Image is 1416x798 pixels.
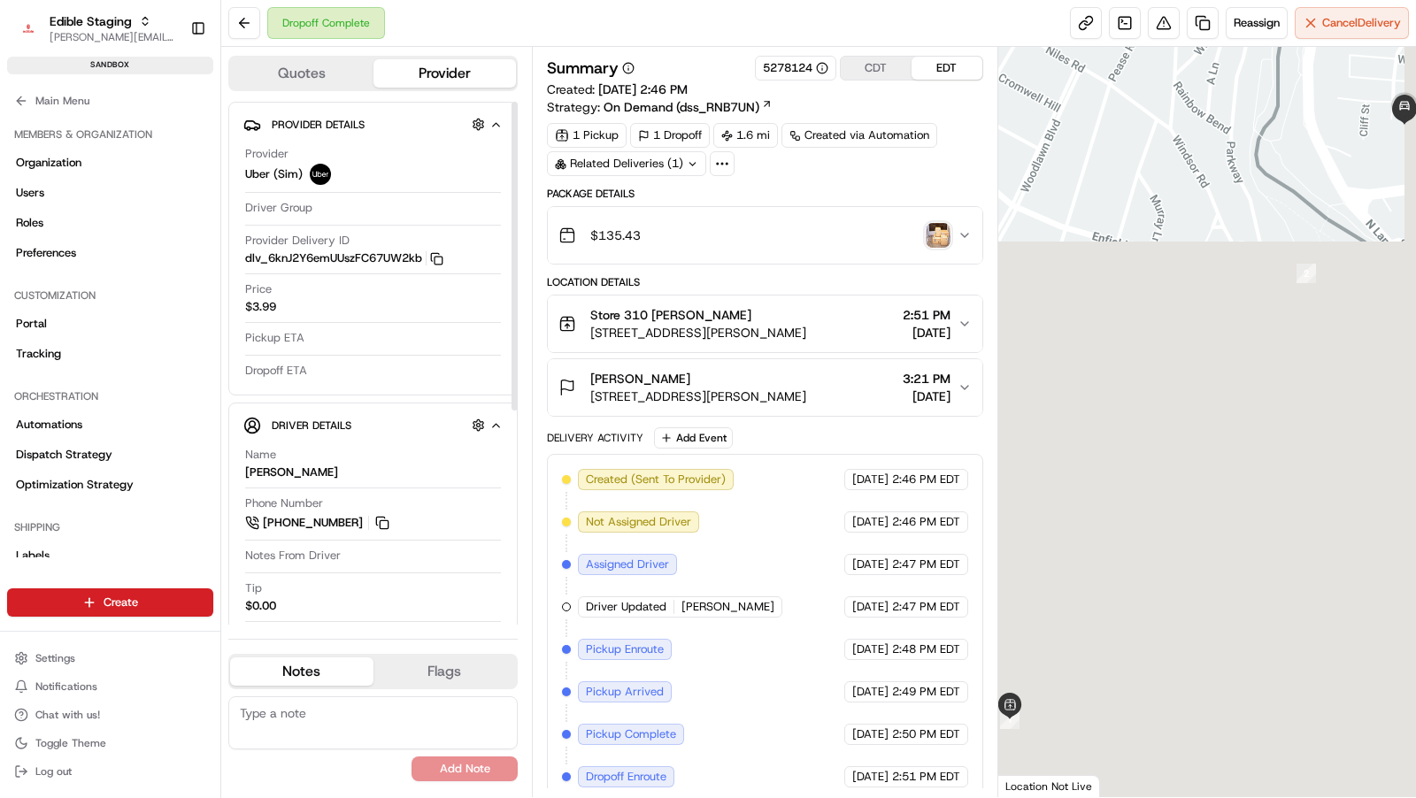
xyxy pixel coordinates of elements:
span: Provider Delivery ID [245,233,350,249]
div: 2 [1297,264,1316,283]
div: $0.00 [245,598,276,614]
span: Chat with us! [35,708,100,722]
span: [DATE] [852,726,889,742]
button: Create [7,588,213,617]
a: Roles [7,209,213,237]
div: 1 Pickup [547,123,627,148]
div: 1 Dropoff [630,123,710,148]
span: [DATE] [852,641,889,657]
span: [DATE] [852,769,889,785]
span: Driver Group [245,200,312,216]
span: Settings [35,651,75,665]
span: [PHONE_NUMBER] [263,515,363,531]
span: $3.99 [245,299,276,315]
a: Dispatch Strategy [7,441,213,469]
span: 2:51 PM EDT [892,769,960,785]
button: CDT [841,57,912,80]
a: Users [7,179,213,207]
div: Location Not Live [998,775,1100,797]
span: Toggle Theme [35,736,106,750]
button: Settings [7,646,213,671]
span: 3:21 PM [903,370,950,387]
span: Created (Sent To Provider) [586,472,726,487]
a: Preferences [7,239,213,267]
span: Portal [16,316,47,332]
span: Driver Updated [586,599,666,615]
span: [DATE] [852,599,889,615]
span: Preferences [16,245,76,261]
div: Package Details [547,187,983,201]
span: 2:46 PM EDT [892,472,960,487]
div: Delivery Activity [547,431,643,445]
div: sandbox [7,57,213,74]
img: Edible Staging [14,14,42,42]
img: uber-new-logo.jpeg [310,164,331,185]
button: Store 310 [PERSON_NAME][STREET_ADDRESS][PERSON_NAME]2:51 PM[DATE] [548,295,982,352]
span: [DATE] [852,684,889,700]
a: On Demand (dss_RNB7UN) [604,98,773,116]
span: Pickup Complete [586,726,676,742]
button: $135.43photo_proof_of_delivery image [548,207,982,264]
span: Notifications [35,679,97,694]
a: Automations [7,411,213,439]
a: Labels [7,541,213,570]
span: Created: [547,81,688,98]
button: Edible StagingEdible Staging[PERSON_NAME][EMAIL_ADDRESS][DOMAIN_NAME] [7,7,183,50]
div: Customization [7,281,213,310]
button: Chat with us! [7,702,213,727]
button: Notes [230,657,373,686]
button: [PERSON_NAME][STREET_ADDRESS][PERSON_NAME]3:21 PM[DATE] [548,359,982,416]
span: Automations [16,417,82,433]
span: $135.43 [590,226,641,244]
span: 2:50 PM EDT [892,726,960,742]
span: Cancel Delivery [1322,15,1401,31]
button: Toggle Theme [7,731,213,756]
span: 2:49 PM EDT [892,684,960,700]
span: Name [245,447,276,463]
div: [PERSON_NAME] [245,464,338,480]
span: [DATE] [852,514,889,530]
span: Driver Details [272,418,351,433]
span: [PERSON_NAME] [590,370,690,387]
span: Labels [16,548,50,564]
span: Dropoff ETA [245,363,307,379]
span: [STREET_ADDRESS][PERSON_NAME] [590,324,806,341]
span: Log out [35,764,72,779]
button: Log out [7,759,213,784]
span: 2:47 PM EDT [892,556,960,572]
a: Organization [7,149,213,177]
span: Price [245,281,272,297]
div: 1 [1000,710,1020,729]
span: 2:48 PM EDT [892,641,960,657]
div: Strategy: [547,98,773,116]
span: [DATE] [852,472,889,487]
button: dlv_6knJ2Y6emUUszFC67UW2kb [245,250,443,266]
div: Shipping [7,513,213,541]
span: [DATE] 2:46 PM [598,81,688,97]
button: EDT [912,57,982,80]
span: Provider Details [272,118,365,132]
span: Create [104,595,138,610]
span: Tracking [16,346,61,362]
button: Flags [373,657,517,686]
span: Dispatch Strategy [16,447,112,463]
div: Orchestration [7,382,213,411]
div: Members & Organization [7,120,213,149]
span: Phone Number [245,495,323,511]
span: Reassign [1234,15,1280,31]
span: Provider [245,146,289,162]
div: 5278124 [763,60,828,76]
span: Organization [16,155,81,171]
a: Created via Automation [781,123,937,148]
div: Related Deliveries (1) [547,151,706,176]
button: Quotes [230,59,373,88]
button: CancelDelivery [1295,7,1409,39]
button: photo_proof_of_delivery image [926,223,950,248]
span: Pickup ETA [245,330,304,346]
button: [PERSON_NAME][EMAIL_ADDRESS][DOMAIN_NAME] [50,30,176,44]
span: 2:47 PM EDT [892,599,960,615]
span: Pickup Arrived [586,684,664,700]
span: Notes From Driver [245,548,341,564]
